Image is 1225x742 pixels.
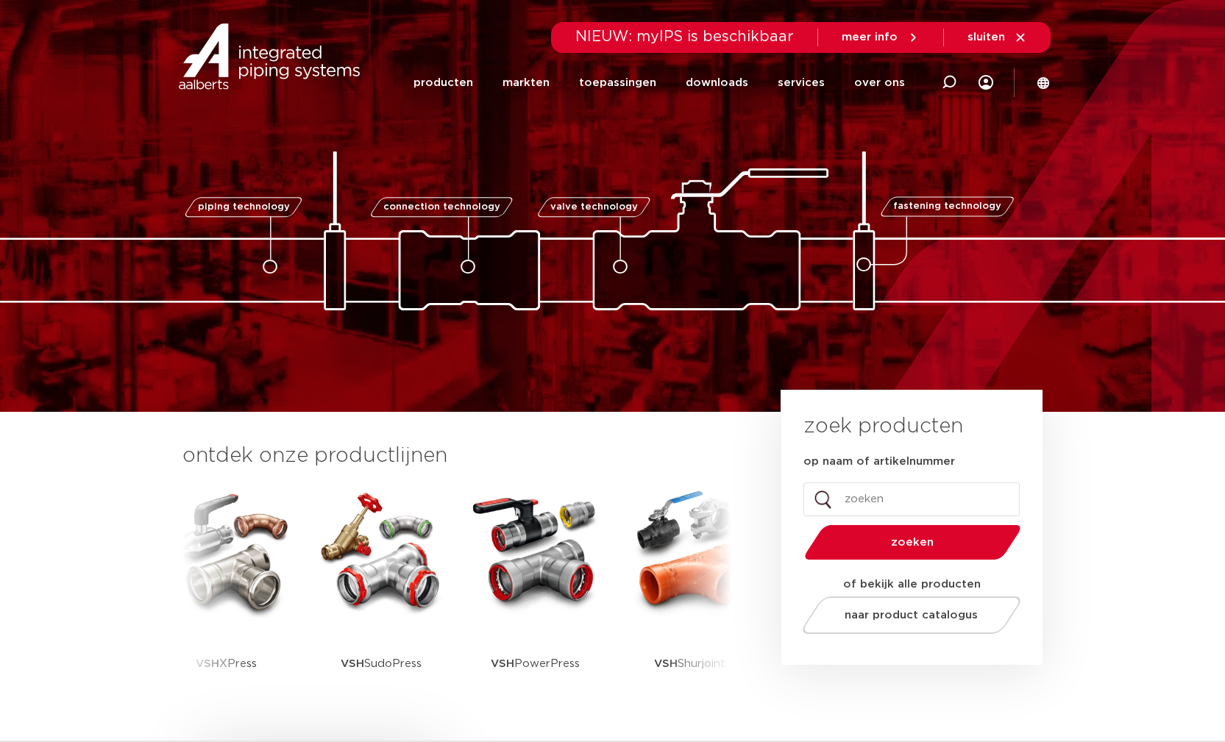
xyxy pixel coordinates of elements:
[842,537,983,548] span: zoeken
[654,618,725,710] p: Shurjoint
[967,32,1005,43] span: sluiten
[893,202,1001,212] span: fastening technology
[550,202,638,212] span: valve technology
[469,485,602,710] a: VSHPowerPress
[845,610,978,621] span: naar product catalogus
[503,54,550,111] a: markten
[798,524,1026,561] button: zoeken
[798,596,1024,634] a: naar product catalogus
[196,658,219,669] strong: VSH
[575,29,794,44] span: NIEUW: myIPS is beschikbaar
[160,485,293,710] a: VSHXPress
[843,579,981,590] strong: of bekijk alle producten
[315,485,447,710] a: VSHSudoPress
[686,54,748,111] a: downloads
[842,32,898,43] span: meer info
[778,54,825,111] a: services
[803,482,1020,516] input: zoeken
[491,618,580,710] p: PowerPress
[198,202,290,212] span: piping technology
[579,54,656,111] a: toepassingen
[803,454,955,469] label: op naam of artikelnummer
[341,658,364,669] strong: VSH
[967,31,1027,44] a: sluiten
[341,618,422,710] p: SudoPress
[803,412,963,441] h3: zoek producten
[654,658,678,669] strong: VSH
[196,618,257,710] p: XPress
[413,54,473,111] a: producten
[854,54,905,111] a: over ons
[979,53,993,112] div: my IPS
[491,658,514,669] strong: VSH
[383,202,500,212] span: connection technology
[413,54,905,111] nav: Menu
[624,485,756,710] a: VSHShurjoint
[182,441,731,471] h3: ontdek onze productlijnen
[842,31,920,44] a: meer info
